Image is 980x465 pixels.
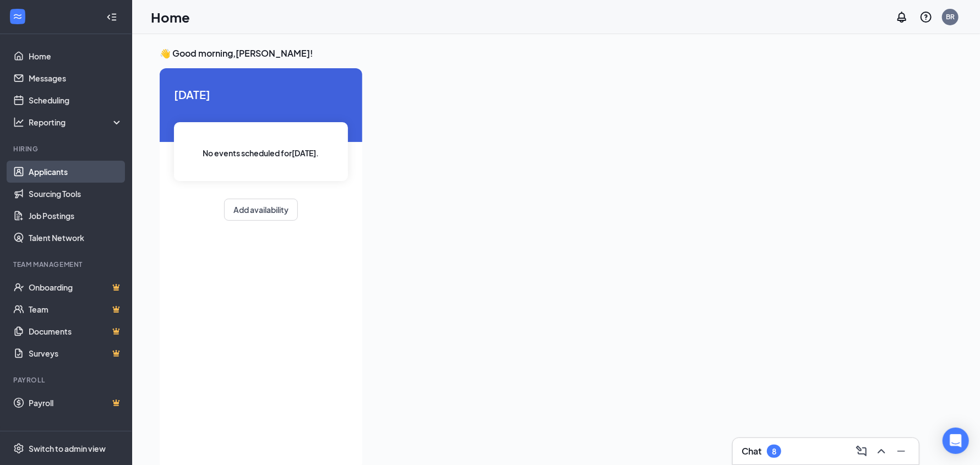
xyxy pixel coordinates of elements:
div: Reporting [29,117,123,128]
a: Talent Network [29,227,123,249]
a: PayrollCrown [29,392,123,414]
svg: WorkstreamLogo [12,11,23,22]
a: Sourcing Tools [29,183,123,205]
a: Job Postings [29,205,123,227]
svg: Analysis [13,117,24,128]
a: Applicants [29,161,123,183]
button: Minimize [892,442,910,460]
h3: 👋 Good morning, [PERSON_NAME] ! [160,47,952,59]
svg: ComposeMessage [855,445,868,458]
h3: Chat [742,445,761,457]
svg: QuestionInfo [919,10,933,24]
a: TeamCrown [29,298,123,320]
h1: Home [151,8,190,26]
svg: Notifications [895,10,908,24]
div: Open Intercom Messenger [943,428,969,454]
span: [DATE] [174,86,348,103]
button: ChevronUp [873,442,890,460]
svg: Collapse [106,12,117,23]
div: Team Management [13,260,121,269]
a: DocumentsCrown [29,320,123,342]
svg: Settings [13,443,24,454]
div: Payroll [13,375,121,385]
a: SurveysCrown [29,342,123,364]
a: Home [29,45,123,67]
div: 8 [772,447,776,456]
svg: Minimize [895,445,908,458]
span: No events scheduled for [DATE] . [203,147,319,159]
button: Add availability [224,199,298,221]
a: Scheduling [29,89,123,111]
svg: ChevronUp [875,445,888,458]
a: Messages [29,67,123,89]
button: ComposeMessage [853,442,870,460]
div: BR [946,12,955,21]
div: Switch to admin view [29,443,106,454]
a: OnboardingCrown [29,276,123,298]
div: Hiring [13,144,121,154]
